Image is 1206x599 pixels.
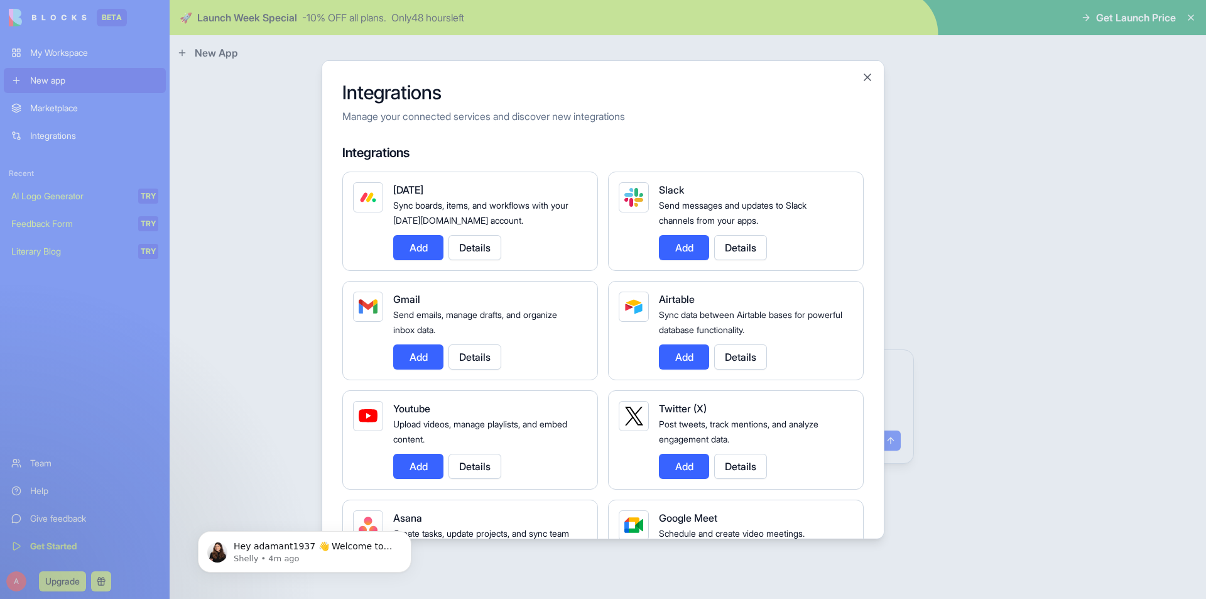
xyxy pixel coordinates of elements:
[393,453,443,478] button: Add
[659,402,707,414] span: Twitter (X)
[714,234,767,260] button: Details
[659,527,805,538] span: Schedule and create video meetings.
[342,143,864,161] h4: Integrations
[659,292,695,305] span: Airtable
[393,402,430,414] span: Youtube
[714,453,767,478] button: Details
[393,199,568,225] span: Sync boards, items, and workflows with your [DATE][DOMAIN_NAME] account.
[393,292,420,305] span: Gmail
[659,344,709,369] button: Add
[342,108,864,123] p: Manage your connected services and discover new integrations
[659,511,717,524] span: Google Meet
[393,344,443,369] button: Add
[393,418,567,444] span: Upload videos, manage playlists, and embed content.
[393,309,557,334] span: Send emails, manage drafts, and organize inbox data.
[861,70,874,83] button: Close
[659,309,842,334] span: Sync data between Airtable bases for powerful database functionality.
[448,344,501,369] button: Details
[179,505,430,593] iframe: Intercom notifications message
[659,199,807,225] span: Send messages and updates to Slack channels from your apps.
[659,234,709,260] button: Add
[342,80,864,103] h2: Integrations
[393,183,423,195] span: [DATE]
[393,527,569,553] span: Create tasks, update projects, and sync team workflows.
[448,453,501,478] button: Details
[659,183,684,195] span: Slack
[448,234,501,260] button: Details
[659,453,709,478] button: Add
[393,234,443,260] button: Add
[659,418,818,444] span: Post tweets, track mentions, and analyze engagement data.
[714,344,767,369] button: Details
